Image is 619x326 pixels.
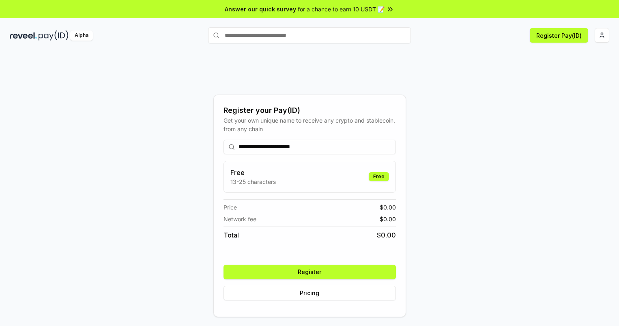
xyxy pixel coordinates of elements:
[10,30,37,41] img: reveel_dark
[230,168,276,177] h3: Free
[224,286,396,300] button: Pricing
[70,30,93,41] div: Alpha
[380,203,396,212] span: $ 0.00
[225,5,296,13] span: Answer our quick survey
[530,28,588,43] button: Register Pay(ID)
[369,172,389,181] div: Free
[224,203,237,212] span: Price
[230,177,276,186] p: 13-25 characters
[224,105,396,116] div: Register your Pay(ID)
[39,30,69,41] img: pay_id
[377,230,396,240] span: $ 0.00
[380,215,396,223] span: $ 0.00
[298,5,385,13] span: for a chance to earn 10 USDT 📝
[224,215,256,223] span: Network fee
[224,230,239,240] span: Total
[224,116,396,133] div: Get your own unique name to receive any crypto and stablecoin, from any chain
[224,265,396,279] button: Register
